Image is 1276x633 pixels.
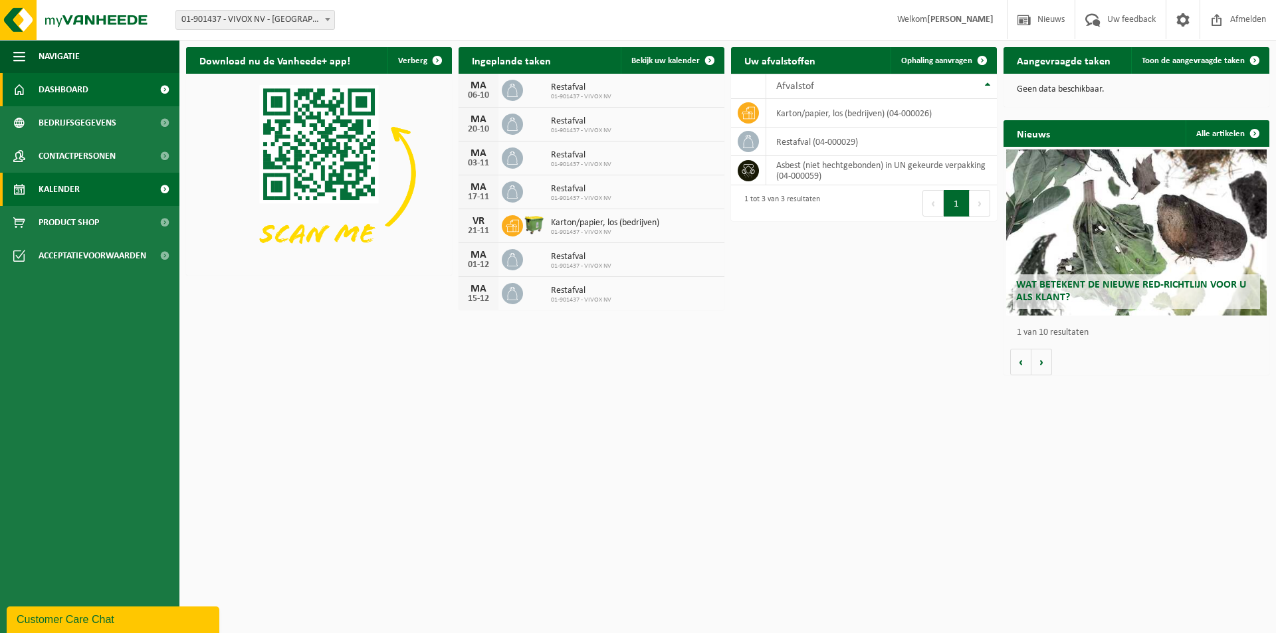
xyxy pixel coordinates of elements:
button: 1 [944,190,970,217]
span: 01-901437 - VIVOX NV [551,228,659,236]
h2: Uw afvalstoffen [731,47,829,73]
span: Dashboard [39,73,88,106]
span: Ophaling aanvragen [901,56,972,65]
div: 01-12 [465,260,492,270]
p: Geen data beschikbaar. [1017,85,1256,94]
span: Restafval [551,252,611,262]
h2: Aangevraagde taken [1004,47,1124,73]
h2: Download nu de Vanheede+ app! [186,47,364,73]
span: 01-901437 - VIVOX NV [551,127,611,135]
span: Navigatie [39,40,80,73]
span: Karton/papier, los (bedrijven) [551,218,659,228]
button: Previous [922,190,944,217]
span: Restafval [551,150,611,161]
iframe: chat widget [7,604,222,633]
a: Wat betekent de nieuwe RED-richtlijn voor u als klant? [1006,149,1267,316]
a: Alle artikelen [1186,120,1268,147]
span: Kalender [39,173,80,206]
div: 20-10 [465,125,492,134]
a: Ophaling aanvragen [891,47,996,74]
span: Restafval [551,286,611,296]
strong: [PERSON_NAME] [927,15,994,25]
span: Restafval [551,184,611,195]
span: Restafval [551,116,611,127]
img: Download de VHEPlus App [186,74,452,273]
button: Verberg [387,47,451,74]
div: MA [465,284,492,294]
div: 21-11 [465,226,492,236]
span: Acceptatievoorwaarden [39,239,146,272]
span: Contactpersonen [39,139,116,173]
span: 01-901437 - VIVOX NV [551,195,611,203]
div: MA [465,114,492,125]
span: Afvalstof [776,81,814,92]
div: MA [465,182,492,193]
td: restafval (04-000029) [766,128,997,156]
span: 01-901437 - VIVOX NV [551,296,611,304]
div: 1 tot 3 van 3 resultaten [738,189,820,218]
span: 01-901437 - VIVOX NV [551,262,611,270]
td: karton/papier, los (bedrijven) (04-000026) [766,99,997,128]
div: MA [465,250,492,260]
div: MA [465,148,492,159]
span: Toon de aangevraagde taken [1142,56,1245,65]
span: Product Shop [39,206,99,239]
td: asbest (niet hechtgebonden) in UN gekeurde verpakking (04-000059) [766,156,997,185]
span: Wat betekent de nieuwe RED-richtlijn voor u als klant? [1016,280,1246,303]
button: Volgende [1031,349,1052,375]
a: Bekijk uw kalender [621,47,723,74]
div: 17-11 [465,193,492,202]
span: 01-901437 - VIVOX NV - HARELBEKE [175,10,335,30]
button: Vorige [1010,349,1031,375]
span: Restafval [551,82,611,93]
span: Verberg [398,56,427,65]
span: 01-901437 - VIVOX NV [551,93,611,101]
div: 06-10 [465,91,492,100]
div: 03-11 [465,159,492,168]
div: VR [465,216,492,226]
span: Bedrijfsgegevens [39,106,116,139]
button: Next [970,190,990,217]
span: Bekijk uw kalender [631,56,700,65]
div: 15-12 [465,294,492,304]
h2: Nieuws [1004,120,1063,146]
a: Toon de aangevraagde taken [1131,47,1268,74]
span: 01-901437 - VIVOX NV [551,161,611,169]
p: 1 van 10 resultaten [1017,328,1263,337]
span: 01-901437 - VIVOX NV - HARELBEKE [176,11,334,29]
h2: Ingeplande taken [459,47,564,73]
div: MA [465,80,492,91]
img: WB-1100-HPE-GN-50 [523,213,546,236]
